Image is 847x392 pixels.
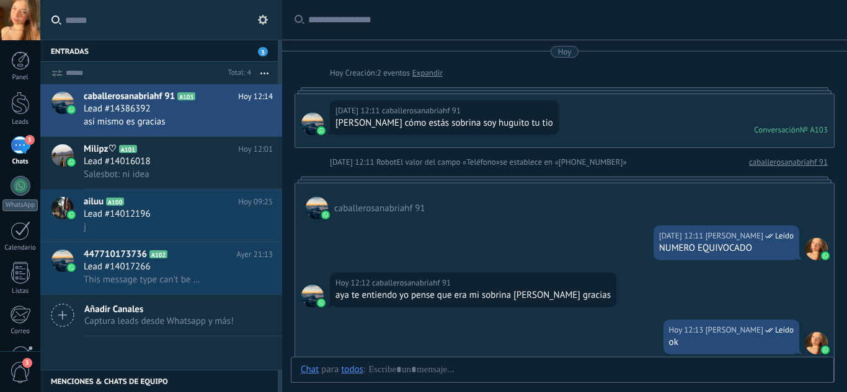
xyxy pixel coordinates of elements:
span: Ailen Pinoni (Oficina de Venta) [706,230,763,242]
div: Leads [2,118,38,126]
span: 447710173736 [84,248,147,261]
span: se establece en «[PHONE_NUMBER]» [500,156,627,168]
img: waba.svg [321,211,330,219]
span: A103 [177,92,195,100]
span: caballerosanabriahf 91 [306,197,328,219]
span: A101 [119,145,137,153]
div: Hoy [558,46,572,58]
div: WhatsApp [2,199,38,211]
span: caballerosanabriahf 91 [382,105,461,117]
span: Lead #14016018 [84,155,151,168]
div: Hoy [330,67,345,79]
span: caballerosanabriahf 91 [372,277,451,289]
span: Salesbot: ni idea [84,168,149,180]
img: waba.svg [317,298,326,307]
span: Ailen Pinoni [805,332,828,354]
div: Conversación [754,124,800,135]
a: avatariconailuuA100Hoy 09:25Lead #14012196j [40,189,282,242]
span: Hoy 12:01 [238,143,273,155]
img: waba.svg [821,251,830,260]
div: NUMERO EQUIVOCADO [659,242,794,255]
div: Calendario [2,244,38,252]
div: [DATE] 12:11 [659,230,706,242]
span: Lead #14386392 [84,103,151,115]
span: El valor del campo «Teléfono» [396,156,500,168]
img: icon [67,158,76,167]
div: Hoy 12:12 [335,277,372,289]
span: 3 [25,135,35,145]
div: Correo [2,328,38,336]
div: [DATE] 12:11 [330,156,376,168]
span: 2 eventos [377,67,410,79]
div: Creación: [330,67,443,79]
a: avataricon447710173736A102Ayer 21:13Lead #14017266This message type can’t be displayed because it... [40,242,282,294]
div: Chats [2,158,38,166]
img: waba.svg [821,346,830,354]
a: Expandir [412,67,443,79]
span: caballerosanabriahf 91 [301,285,324,307]
span: A102 [149,250,167,258]
span: caballerosanabriahf 91 [301,113,324,135]
span: This message type can’t be displayed because it’s not supported yet. [84,274,205,285]
span: Hoy 12:14 [238,90,273,103]
span: A100 [106,198,124,206]
img: icon [67,105,76,114]
span: Lead #14017266 [84,261,151,273]
div: [PERSON_NAME] cómo estás sobrina soy huguito tu tio [335,117,553,129]
div: Menciones & Chats de equipo [40,370,278,392]
span: Hoy 09:25 [238,196,273,208]
div: ok [669,336,794,349]
img: icon [67,263,76,272]
div: Hoy 12:13 [669,324,706,336]
span: 3 [258,47,268,56]
span: Ailen Pinoni [805,238,828,260]
span: j [84,221,86,233]
div: Entradas [40,40,278,62]
span: Ayer 21:13 [236,248,273,261]
img: waba.svg [317,126,326,135]
span: Añadir Canales [84,303,234,315]
span: caballerosanabriahf 91 [84,90,175,103]
span: Robot [376,157,396,167]
span: Ailen Pinoni (Oficina de Venta) [706,324,763,336]
div: Total: 4 [223,67,251,79]
a: avatariconMilipz♡A101Hoy 12:01Lead #14016018Salesbot: ni idea [40,137,282,189]
a: caballerosanabriahf 91 [749,156,828,168]
span: 3 [22,358,32,368]
span: Leído [775,324,794,336]
span: : [363,364,365,376]
span: Captura leads desde Whatsapp y más! [84,315,234,327]
span: ailuu [84,196,104,208]
div: todos [341,364,363,375]
div: aya te entiendo yo pense que era mi sobrina [PERSON_NAME] gracias [335,289,611,302]
span: así mismo es gracias [84,116,166,128]
div: Panel [2,74,38,82]
span: para [321,364,339,376]
span: Lead #14012196 [84,208,151,220]
span: Leído [775,230,794,242]
span: Milipz♡ [84,143,117,155]
span: caballerosanabriahf 91 [334,203,425,214]
img: icon [67,211,76,219]
div: [DATE] 12:11 [335,105,382,117]
div: № A103 [800,124,828,135]
a: avatariconcaballerosanabriahf 91A103Hoy 12:14Lead #14386392así mismo es gracias [40,84,282,136]
div: Listas [2,287,38,295]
